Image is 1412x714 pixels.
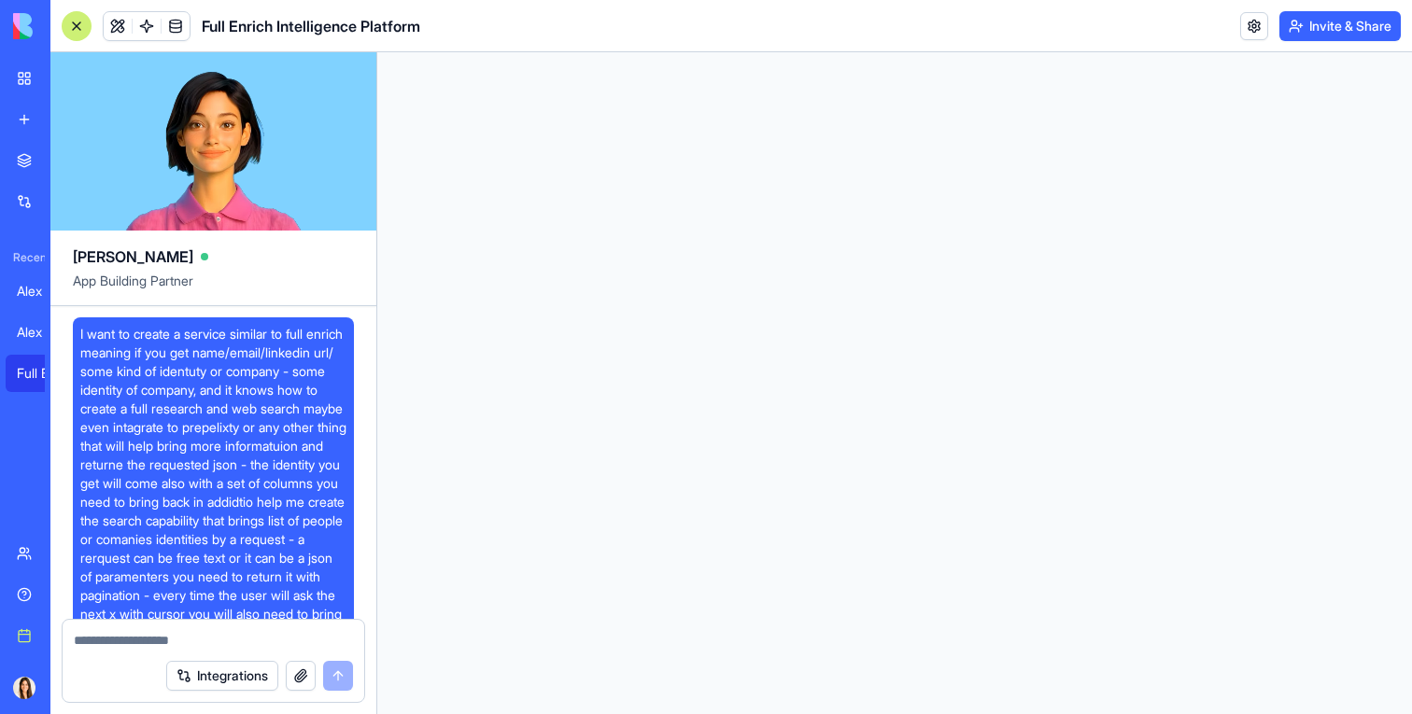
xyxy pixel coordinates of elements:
[73,272,354,305] span: App Building Partner
[166,661,278,691] button: Integrations
[80,325,346,661] span: I want to create a service similar to full enrich meaning if you get name/email/linkedin url/ som...
[6,314,80,351] a: Alex AI Chat Interface
[73,245,193,268] span: [PERSON_NAME]
[1279,11,1401,41] button: Invite & Share
[202,15,420,37] h1: Full Enrich Intelligence Platform
[6,355,80,392] a: Full Enrich Intelligence Platform
[17,364,69,383] div: Full Enrich Intelligence Platform
[13,13,129,39] img: logo
[17,282,69,301] div: Alex AI Chat Interface
[6,273,80,310] a: Alex AI Chat Interface
[13,677,35,699] img: ACg8ocJeJ1-y6Q_cXHyeO_Qw-OLLjYxdDtXEEuHglu3v1sNSVmFK9XY=s96-c
[6,250,45,265] span: Recent
[17,323,69,342] div: Alex AI Chat Interface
